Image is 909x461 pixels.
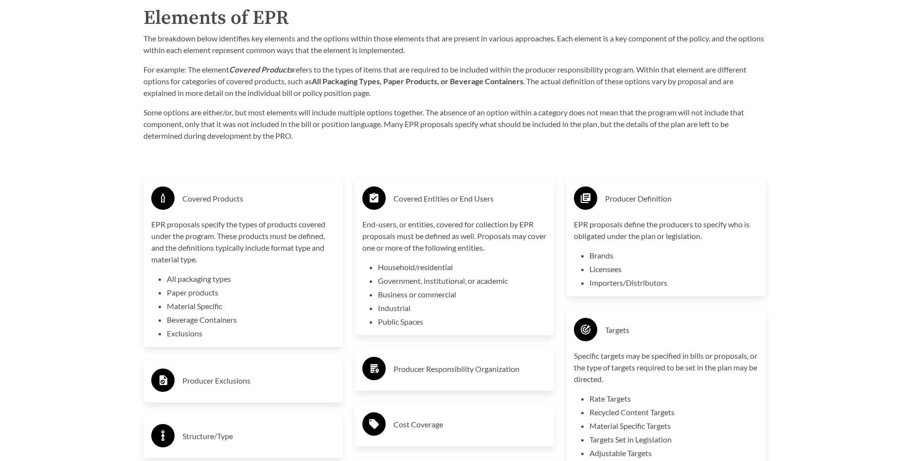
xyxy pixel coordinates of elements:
li: Household/residential [378,261,547,273]
p: End-users, or entities, covered for collection by EPR proposals must be defined as well. Proposal... [362,219,547,254]
strong: Covered Products [229,65,293,74]
li: Targets Set in Legislation [589,434,758,445]
h2: Elements of EPR [143,3,766,33]
li: Recycled Content Targets [589,406,758,418]
p: Specific targets may be specified in bills or proposals, or the type of targets required to be se... [574,350,758,385]
li: Rate Targets [589,393,758,405]
li: Paper products [167,287,336,298]
li: Importers/Distributors [589,277,758,289]
p: EPR proposals define the producers to specify who is obligated under the plan or legislation. [574,219,758,242]
li: Government, institutional, or academic [378,275,547,287]
li: Adjustable Targets [589,447,758,459]
li: Licensees [589,263,758,275]
p: The breakdown below identifies key elements and the options within those elements that are presen... [143,33,766,56]
li: Exclusions [167,328,336,339]
h3: Cost Coverage [393,417,547,432]
h3: Covered Entities or End Users [393,191,547,206]
p: EPR proposals specify the types of products covered under the program. These products must be def... [151,219,336,265]
h3: Targets [605,322,758,338]
h3: Producer Exclusions [182,373,336,388]
strong: All Packaging Types, Paper Products, or Beverage Containers [312,76,523,86]
p: For example: The element refers to the types of items that are required to be included within the... [143,64,766,99]
li: Beverage Containers [167,314,336,326]
li: Brands [589,250,758,261]
h3: Producer Responsibility Organization [393,361,547,377]
li: Material Specific Targets [589,420,758,432]
p: Some options are either/or, but most elements will include multiple options together. The absence... [143,107,766,142]
li: Public Spaces [378,316,547,328]
li: Industrial [378,302,547,314]
h3: Covered Products [182,191,336,206]
h3: Producer Definition [605,191,758,206]
h3: Structure/Type [182,428,336,444]
li: Business or commercial [378,289,547,300]
li: All packaging types [167,273,336,285]
li: Material Specific [167,300,336,312]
